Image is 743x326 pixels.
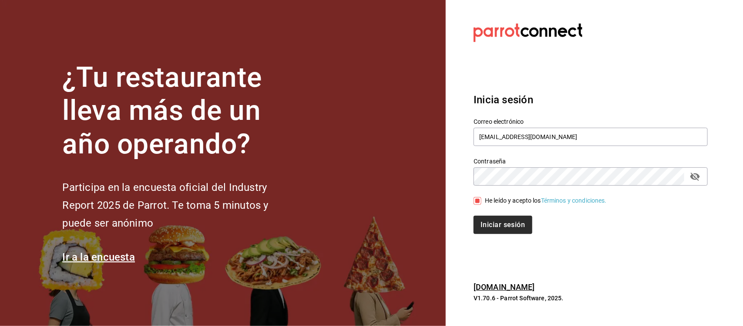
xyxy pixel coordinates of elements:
[474,158,708,164] label: Contraseña
[62,251,135,263] a: Ir a la encuesta
[541,197,607,204] a: Términos y condiciones.
[62,61,297,161] h1: ¿Tu restaurante lleva más de un año operando?
[474,119,708,125] label: Correo electrónico
[688,169,703,184] button: passwordField
[474,282,535,292] a: [DOMAIN_NAME]
[62,179,297,232] h2: Participa en la encuesta oficial del Industry Report 2025 de Parrot. Te toma 5 minutos y puede se...
[474,294,708,302] p: V1.70.6 - Parrot Software, 2025.
[474,92,708,108] h3: Inicia sesión
[485,196,607,205] div: He leído y acepto los
[474,128,708,146] input: Ingresa tu correo electrónico
[474,216,532,234] button: Iniciar sesión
